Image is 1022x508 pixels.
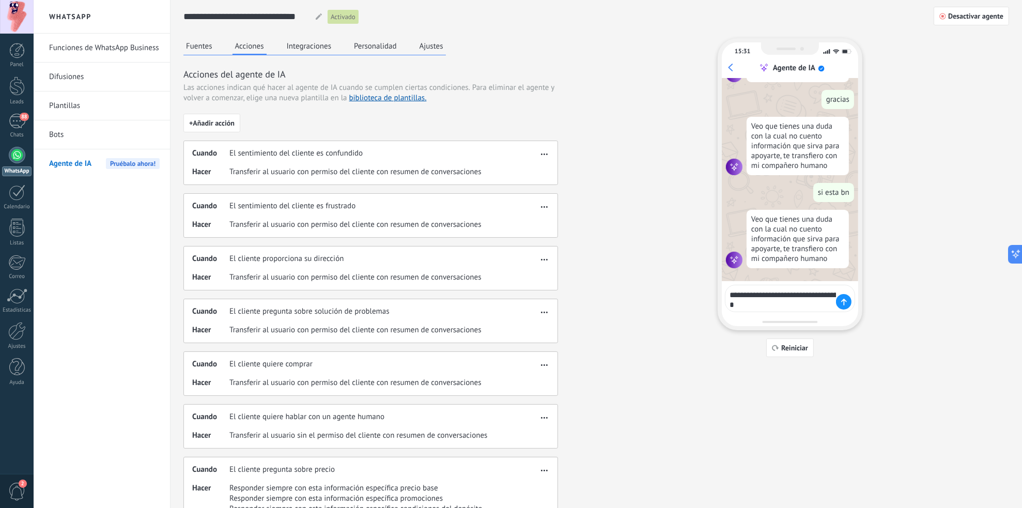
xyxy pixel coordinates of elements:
span: Transferir al usuario sin el permiso del cliente con resumen de conversaciones [229,430,487,441]
div: si esta bn [813,183,854,202]
img: agent icon [726,252,742,268]
div: Listas [2,240,32,247]
span: Hacer [192,430,229,441]
div: gracias [822,90,854,109]
a: Funciones de WhatsApp Business [49,34,160,63]
a: Plantillas [49,91,160,120]
div: Leads [2,99,32,105]
span: Responder siempre con esta información específica precio base [229,483,483,494]
span: Responder siempre con esta información específica promociones [229,494,483,504]
button: Ajustes [417,38,446,54]
button: Personalidad [351,38,399,54]
span: Cuando [192,465,229,475]
img: agent icon [726,159,742,175]
span: Transferir al usuario con permiso del cliente con resumen de conversaciones [229,167,482,177]
span: Hacer [192,167,229,177]
span: Transferir al usuario con permiso del cliente con resumen de conversaciones [229,272,482,283]
div: Panel [2,61,32,68]
span: El cliente quiere hablar con un agente humano [229,412,384,422]
span: Hacer [192,378,229,388]
a: Agente de IAPruébalo ahora! [49,149,160,178]
button: Fuentes [183,38,215,54]
span: El sentimiento del cliente es frustrado [229,201,355,211]
span: Hacer [192,325,229,335]
div: Correo [2,273,32,280]
span: Cuando [192,412,229,422]
span: Cuando [192,254,229,264]
a: Difusiones [49,63,160,91]
span: El cliente quiere comprar [229,359,313,370]
span: El sentimiento del cliente es confundido [229,148,363,159]
li: Funciones de WhatsApp Business [34,34,170,63]
button: Reiniciar [766,338,814,357]
a: Bots [49,120,160,149]
div: Chats [2,132,32,138]
a: biblioteca de plantillas. [349,93,427,103]
button: +Añadir acción [183,114,240,132]
span: Hacer [192,272,229,283]
li: Agente de IA [34,149,170,178]
li: Difusiones [34,63,170,91]
span: Transferir al usuario con permiso del cliente con resumen de conversaciones [229,378,482,388]
span: 88 [20,113,28,121]
span: Cuando [192,306,229,317]
span: Las acciones indican qué hacer al agente de IA cuando se cumplen ciertas condiciones. [183,83,470,93]
div: Ajustes [2,343,32,350]
h3: Acciones del agente de IA [183,68,558,81]
span: Desactivar agente [948,12,1003,20]
span: Hacer [192,220,229,230]
span: Para eliminar el agente y volver a comenzar, elige una nueva plantilla en la [183,83,554,103]
span: Transferir al usuario con permiso del cliente con resumen de conversaciones [229,325,482,335]
div: Agente de IA [773,63,815,73]
span: El cliente pregunta sobre solución de problemas [229,306,390,317]
span: Cuando [192,201,229,211]
span: El cliente proporciona su dirección [229,254,344,264]
div: Estadísticas [2,307,32,314]
div: Calendario [2,204,32,210]
li: Plantillas [34,91,170,120]
div: WhatsApp [2,166,32,176]
button: Desactivar agente [934,7,1009,25]
div: Veo que tienes una duda con la cual no cuento información que sirva para apoyarte, te transfiero ... [747,117,849,175]
span: El cliente pregunta sobre precio [229,465,335,475]
span: Cuando [192,359,229,370]
span: 2 [19,480,27,488]
button: Integraciones [284,38,334,54]
span: Transferir al usuario con permiso del cliente con resumen de conversaciones [229,220,482,230]
button: Acciones [233,38,267,55]
li: Bots [34,120,170,149]
span: Reiniciar [781,344,808,351]
span: + Añadir acción [189,119,235,127]
div: Veo que tienes una duda con la cual no cuento información que sirva para apoyarte, te transfiero ... [747,210,849,268]
span: Cuando [192,148,229,159]
div: 15:31 [735,48,750,55]
span: Activado [331,12,355,22]
span: Agente de IA [49,149,91,178]
div: Ayuda [2,379,32,386]
span: Pruébalo ahora! [106,158,160,169]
